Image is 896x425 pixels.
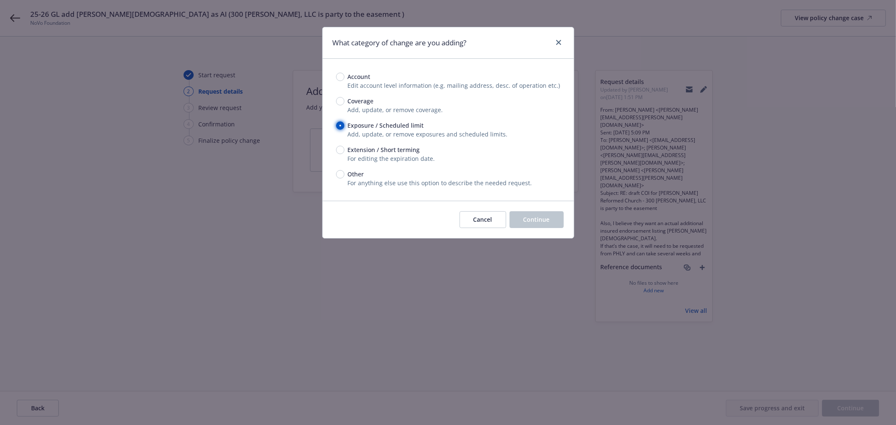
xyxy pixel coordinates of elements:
button: Cancel [460,211,506,228]
input: Extension / Short terming [336,146,344,154]
a: close [554,37,564,47]
span: Account [348,72,370,81]
span: Coverage [348,97,374,105]
span: Add, update, or remove exposures and scheduled limits. [348,130,508,138]
span: Add, update, or remove coverage. [348,106,443,114]
span: Exposure / Scheduled limit [348,121,424,130]
button: Continue [510,211,564,228]
span: Continue [523,215,550,223]
input: Other [336,170,344,178]
span: Edit account level information (e.g. mailing address, desc. of operation etc.) [348,81,560,89]
span: For editing the expiration date. [348,155,435,163]
input: Account [336,73,344,81]
input: Coverage [336,97,344,105]
input: Exposure / Scheduled limit [336,121,344,130]
h1: What category of change are you adding? [333,37,467,48]
span: Cancel [473,215,492,223]
span: Extension / Short terming [348,145,420,154]
span: For anything else use this option to describe the needed request. [348,179,532,187]
span: Other [348,170,364,178]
